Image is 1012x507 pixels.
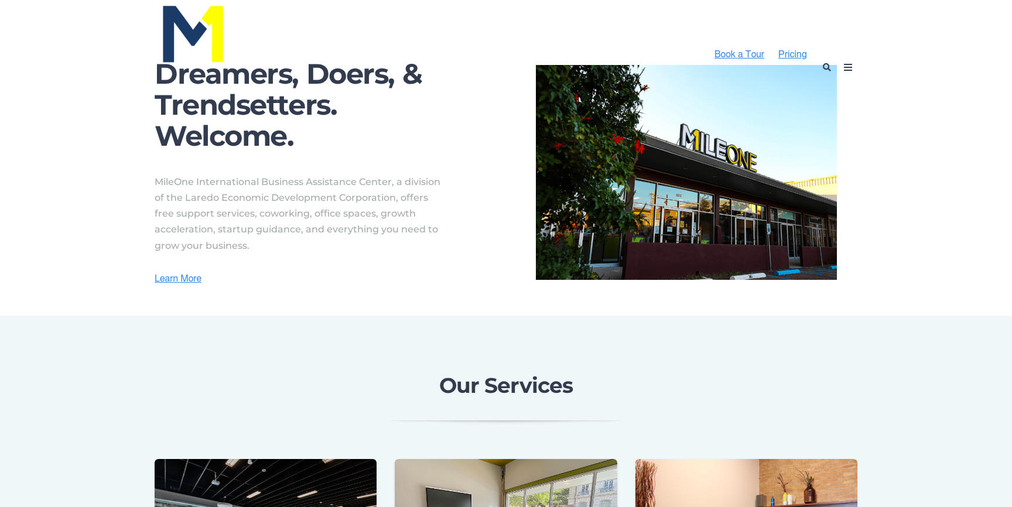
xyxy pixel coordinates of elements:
[155,273,201,284] img: Learn More
[155,59,477,151] h1: Dreamers, Doers, & Trendsetters. Welcome.
[155,176,440,251] span: MileOne International Business Assistance Center, a division of the Laredo Economic Development C...
[536,65,837,280] img: Canva Design DAFZb0Spo9U
[778,49,807,60] img: Pricing
[714,49,764,60] img: Book a Tour
[160,2,225,64] img: MileOne Blue_Yellow Logo
[201,374,811,398] h2: Our Services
